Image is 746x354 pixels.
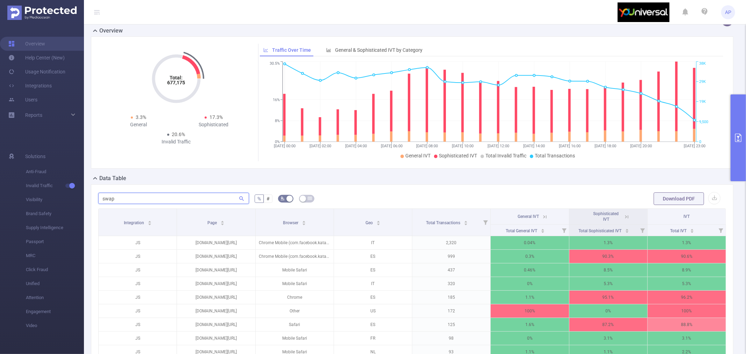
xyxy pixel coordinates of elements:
i: Filter menu [716,225,726,236]
p: 185 [412,291,490,304]
button: Download PDF [654,192,704,205]
i: icon: caret-up [376,220,380,222]
div: Invalid Traffic [138,138,214,146]
p: 8.9% [648,263,726,277]
p: Chrome [256,291,334,304]
div: Sort [464,220,468,224]
div: Sort [376,220,381,224]
tspan: [DATE] 14:00 [523,144,545,148]
p: ES [334,291,412,304]
p: Mobile Safari [256,263,334,277]
p: 2,320 [412,236,490,249]
p: 0% [491,277,569,290]
div: Sort [220,220,225,224]
tspan: [DATE] 16:00 [559,144,581,148]
span: Total Transactions [426,220,461,225]
tspan: [DATE] 02:00 [310,144,331,148]
p: JS [99,263,177,277]
div: Sort [148,220,152,224]
i: icon: bg-colors [280,196,285,200]
span: Attention [26,291,84,305]
p: 1.1% [491,291,569,304]
tspan: 0 [699,140,701,144]
div: Sort [302,220,306,224]
p: 0.3% [491,250,569,263]
h2: Overview [99,27,123,35]
span: Unified [26,277,84,291]
span: Anti-Fraud [26,165,84,179]
p: 1.3% [648,236,726,249]
div: Sort [625,228,629,232]
span: Geo [365,220,374,225]
span: MRC [26,249,84,263]
tspan: 9,500 [699,120,708,124]
i: Filter menu [481,209,490,236]
i: icon: caret-up [464,220,468,222]
p: 5.3% [569,277,647,290]
div: Sophisticated [176,121,251,128]
p: ES [334,250,412,263]
i: icon: caret-down [148,222,151,225]
h2: Data Table [99,174,126,183]
p: 3.1% [569,332,647,345]
tspan: 30.5% [270,62,280,66]
i: Filter menu [638,225,647,236]
span: Sophisticated IVT [439,153,477,158]
p: 5.3% [648,277,726,290]
a: Reports [25,108,42,122]
p: ES [334,318,412,331]
span: Supply Intelligence [26,221,84,235]
p: 320 [412,277,490,290]
i: icon: line-chart [263,48,268,52]
p: Other [256,304,334,318]
p: [DOMAIN_NAME][URL] [177,263,255,277]
i: icon: table [308,196,312,200]
i: icon: caret-up [625,228,629,230]
span: % [257,196,261,201]
p: JS [99,277,177,290]
a: Overview [8,37,45,51]
p: [DOMAIN_NAME][URL] [177,304,255,318]
p: IT [334,236,412,249]
tspan: [DATE] 23:00 [684,144,705,148]
span: Invalid Traffic [26,179,84,193]
span: Engagement [26,305,84,319]
div: Sort [541,228,545,232]
span: Integration [124,220,145,225]
p: 0% [569,304,647,318]
p: ES [334,263,412,277]
tspan: 0% [275,140,280,144]
p: 98 [412,332,490,345]
tspan: [DATE] 10:00 [452,144,474,148]
span: Visibility [26,193,84,207]
p: 8.5% [569,263,647,277]
p: 88.8% [648,318,726,331]
a: Usage Notification [8,65,65,79]
p: 87.2% [569,318,647,331]
span: 20.6% [172,132,185,137]
span: Total IVT [670,228,688,233]
tspan: [DATE] 20:00 [630,144,652,148]
p: 90.6% [648,250,726,263]
p: 172 [412,304,490,318]
i: icon: caret-up [148,220,151,222]
img: Protected Media [7,6,77,20]
tspan: 677,175 [167,80,185,85]
p: 0.04% [491,236,569,249]
p: [DOMAIN_NAME][URL] [177,236,255,249]
p: Chrome Mobile (com.facebook.katana) [256,236,334,249]
i: icon: caret-down [464,222,468,225]
p: [DOMAIN_NAME][URL] [177,250,255,263]
i: icon: caret-down [221,222,225,225]
tspan: [DATE] 12:00 [488,144,509,148]
span: Brand Safety [26,207,84,221]
i: Filter menu [559,225,569,236]
span: Total Invalid Traffic [485,153,526,158]
span: General & Sophisticated IVT by Category [335,47,422,53]
tspan: 29K [699,79,706,84]
span: Total General IVT [506,228,538,233]
p: 90.3% [569,250,647,263]
p: FR [334,332,412,345]
span: Page [207,220,218,225]
tspan: 19K [699,100,706,104]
